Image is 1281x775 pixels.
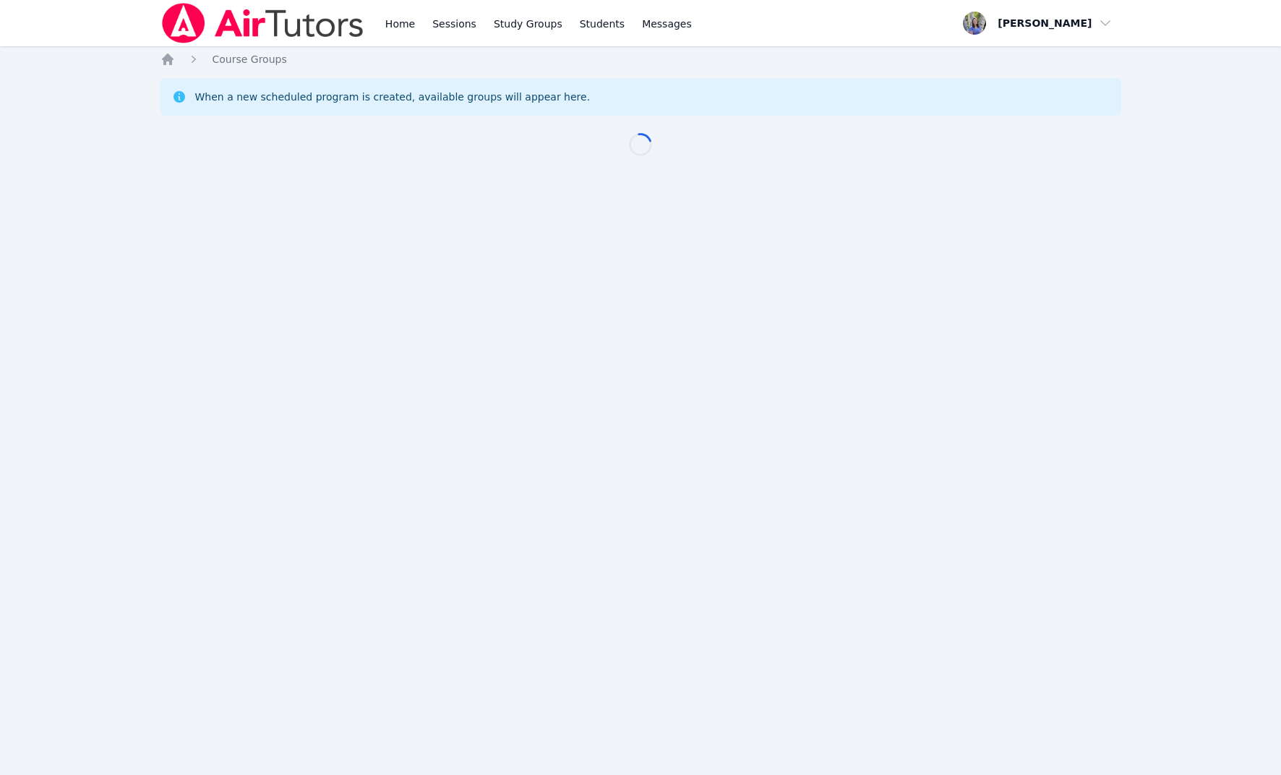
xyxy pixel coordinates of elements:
span: Course Groups [213,53,287,65]
div: When a new scheduled program is created, available groups will appear here. [195,90,591,104]
a: Course Groups [213,52,287,67]
nav: Breadcrumb [160,52,1121,67]
img: Air Tutors [160,3,365,43]
span: Messages [642,17,692,31]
